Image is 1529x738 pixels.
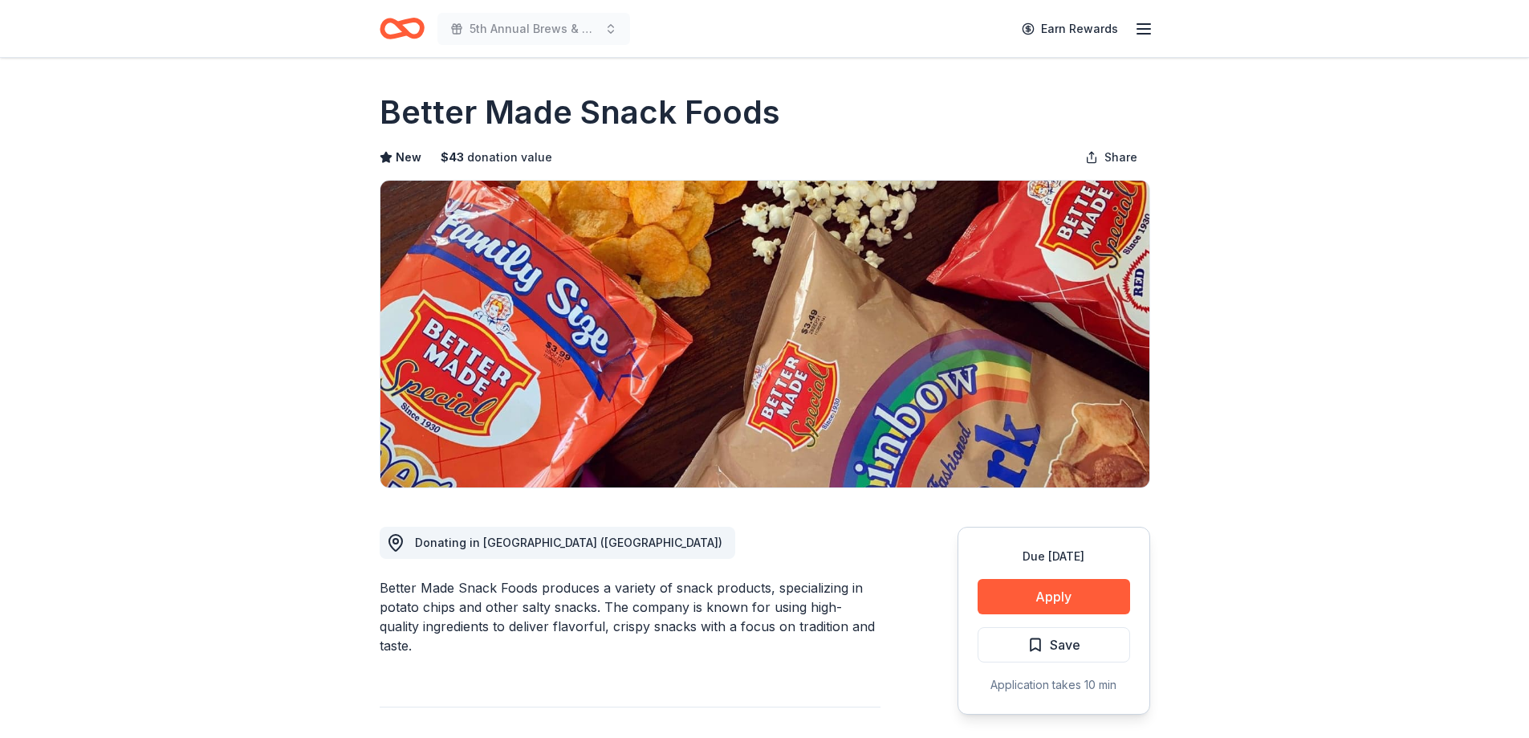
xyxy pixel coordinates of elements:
a: Earn Rewards [1012,14,1128,43]
button: 5th Annual Brews & BBQ [437,13,630,45]
span: 5th Annual Brews & BBQ [470,19,598,39]
span: donation value [467,148,552,167]
span: Share [1104,148,1137,167]
h1: Better Made Snack Foods [380,90,780,135]
button: Share [1072,141,1150,173]
span: $ 43 [441,148,464,167]
div: Better Made Snack Foods produces a variety of snack products, specializing in potato chips and ot... [380,578,880,655]
button: Save [978,627,1130,663]
button: Apply [978,579,1130,614]
span: New [396,148,421,167]
img: Image for Better Made Snack Foods [380,181,1149,487]
span: Save [1050,634,1080,655]
span: Donating in [GEOGRAPHIC_DATA] ([GEOGRAPHIC_DATA]) [415,536,722,549]
div: Application takes 10 min [978,675,1130,695]
a: Home [380,10,425,47]
div: Due [DATE] [978,547,1130,566]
